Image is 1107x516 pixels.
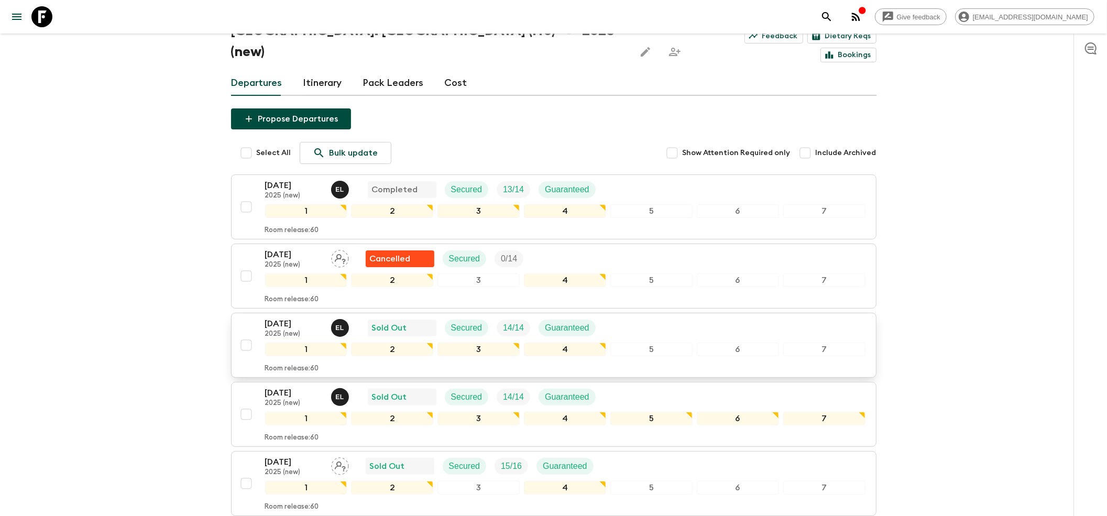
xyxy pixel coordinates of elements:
[6,6,27,27] button: menu
[610,481,693,495] div: 5
[330,147,378,159] p: Bulk update
[366,250,434,267] div: Flash Pack cancellation
[265,481,347,495] div: 1
[697,343,779,356] div: 6
[231,382,876,447] button: [DATE]2025 (new)Eleonora LongobardiSold OutSecuredTrip FillGuaranteed1234567Room release:60
[495,250,523,267] div: Trip Fill
[351,412,433,425] div: 2
[372,391,407,403] p: Sold Out
[351,343,433,356] div: 2
[497,320,530,336] div: Trip Fill
[891,13,946,21] span: Give feedback
[265,226,319,235] p: Room release: 60
[372,183,418,196] p: Completed
[783,481,865,495] div: 7
[451,322,483,334] p: Secured
[697,273,779,287] div: 6
[265,261,323,269] p: 2025 (new)
[445,71,467,96] a: Cost
[331,184,351,192] span: Eleonora Longobardi
[265,343,347,356] div: 1
[443,458,487,475] div: Secured
[783,412,865,425] div: 7
[265,456,323,468] p: [DATE]
[231,71,282,96] a: Departures
[501,252,517,265] p: 0 / 14
[303,71,342,96] a: Itinerary
[875,8,947,25] a: Give feedback
[265,399,323,408] p: 2025 (new)
[372,322,407,334] p: Sold Out
[744,29,803,43] a: Feedback
[820,48,876,62] a: Bookings
[331,322,351,331] span: Eleonora Longobardi
[783,273,865,287] div: 7
[265,468,323,477] p: 2025 (new)
[437,343,520,356] div: 3
[807,29,876,43] a: Dietary Reqs
[443,250,487,267] div: Secured
[331,388,351,406] button: EL
[524,343,606,356] div: 4
[231,108,351,129] button: Propose Departures
[331,391,351,400] span: Eleonora Longobardi
[257,148,291,158] span: Select All
[445,320,489,336] div: Secured
[351,204,433,218] div: 2
[524,204,606,218] div: 4
[610,273,693,287] div: 5
[501,460,522,473] p: 15 / 16
[816,148,876,158] span: Include Archived
[300,142,391,164] a: Bulk update
[524,412,606,425] div: 4
[370,252,411,265] p: Cancelled
[697,481,779,495] div: 6
[955,8,1094,25] div: [EMAIL_ADDRESS][DOMAIN_NAME]
[437,481,520,495] div: 3
[783,204,865,218] div: 7
[783,343,865,356] div: 7
[610,343,693,356] div: 5
[363,71,424,96] a: Pack Leaders
[610,412,693,425] div: 5
[231,244,876,309] button: [DATE]2025 (new)Assign pack leaderFlash Pack cancellationSecuredTrip Fill1234567Room release:60
[265,204,347,218] div: 1
[265,248,323,261] p: [DATE]
[524,481,606,495] div: 4
[697,204,779,218] div: 6
[610,204,693,218] div: 5
[437,273,520,287] div: 3
[265,192,323,200] p: 2025 (new)
[697,412,779,425] div: 6
[265,387,323,399] p: [DATE]
[545,183,589,196] p: Guaranteed
[497,389,530,405] div: Trip Fill
[265,317,323,330] p: [DATE]
[331,253,349,261] span: Assign pack leader
[265,365,319,373] p: Room release: 60
[231,451,876,516] button: [DATE]2025 (new)Assign pack leaderSold OutSecuredTrip FillGuaranteed1234567Room release:60
[231,20,627,62] h1: [GEOGRAPHIC_DATA]: [GEOGRAPHIC_DATA] (IT6) 2025 (new)
[683,148,791,158] span: Show Attention Required only
[335,393,344,401] p: E L
[451,183,483,196] p: Secured
[265,273,347,287] div: 1
[351,481,433,495] div: 2
[437,412,520,425] div: 3
[503,183,524,196] p: 13 / 14
[967,13,1094,21] span: [EMAIL_ADDRESS][DOMAIN_NAME]
[664,41,685,62] span: Share this itinerary
[445,389,489,405] div: Secured
[449,460,480,473] p: Secured
[265,330,323,338] p: 2025 (new)
[816,6,837,27] button: search adventures
[265,503,319,511] p: Room release: 60
[265,179,323,192] p: [DATE]
[545,322,589,334] p: Guaranteed
[503,322,524,334] p: 14 / 14
[265,295,319,304] p: Room release: 60
[331,319,351,337] button: EL
[495,458,528,475] div: Trip Fill
[524,273,606,287] div: 4
[445,181,489,198] div: Secured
